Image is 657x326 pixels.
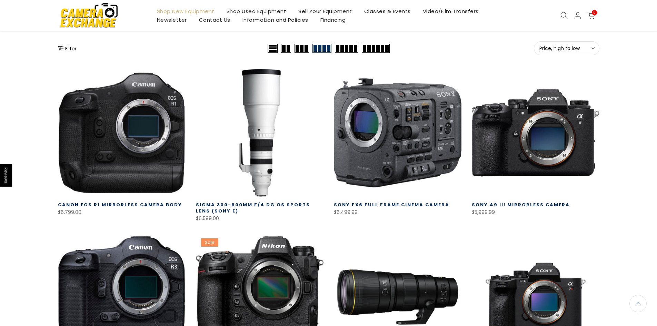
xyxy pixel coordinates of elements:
span: Price, high to low [539,45,594,51]
div: $6,499.99 [334,208,461,217]
a: Classes & Events [358,7,417,16]
a: Contact Us [193,16,236,24]
button: Show filters [58,45,77,52]
a: Sell Your Equipment [292,7,358,16]
a: Shop Used Equipment [220,7,292,16]
a: Information and Policies [236,16,314,24]
a: Sony a9 III Mirrorless Camera [472,201,570,208]
a: Sony FX6 Full Frame Cinema Camera [334,201,449,208]
div: $6,799.00 [58,208,186,217]
button: Price, high to low [534,41,599,55]
span: 0 [592,10,597,15]
a: Shop New Equipment [151,7,220,16]
div: $6,599.00 [196,214,323,223]
a: Newsletter [151,16,193,24]
a: Canon EOS R1 Mirrorless Camera Body [58,201,182,208]
div: $5,999.99 [472,208,599,217]
a: Back to the top [629,295,647,312]
a: Financing [314,16,352,24]
a: Sigma 300-600mm f/4 DG OS Sports Lens (Sony E) [196,201,310,214]
a: 0 [587,12,595,19]
a: Video/Film Transfers [417,7,485,16]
